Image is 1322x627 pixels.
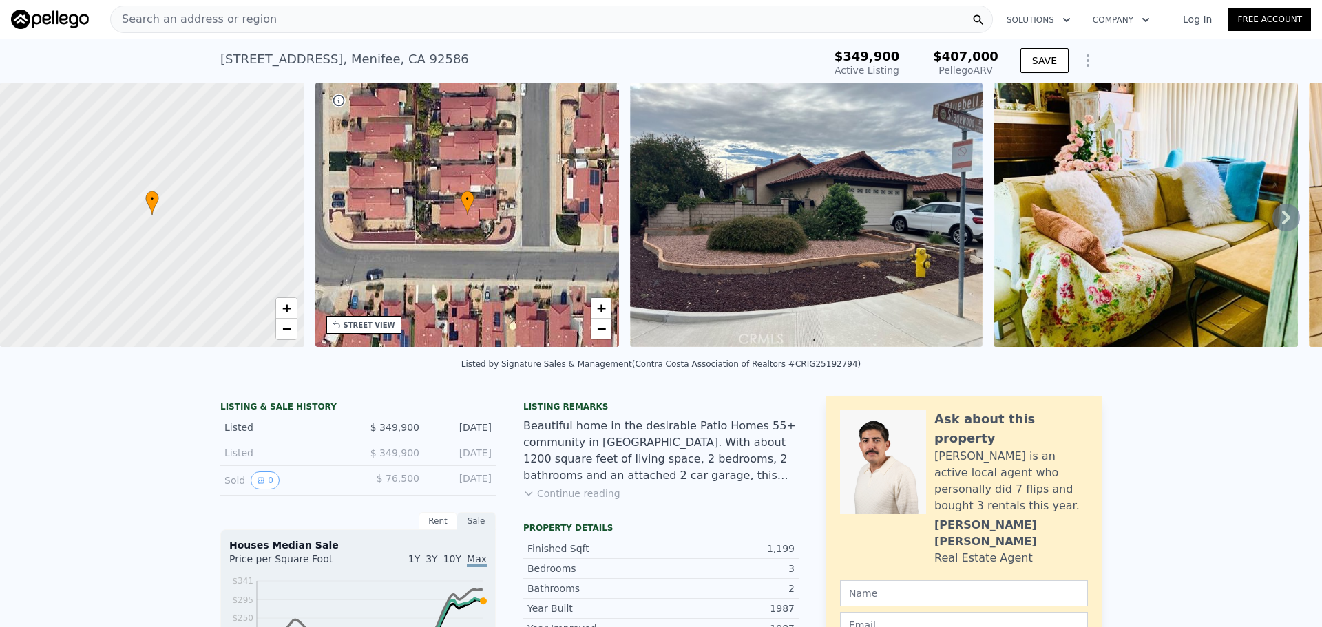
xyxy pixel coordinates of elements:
button: Solutions [996,8,1082,32]
div: Pellego ARV [933,63,998,77]
a: Free Account [1228,8,1311,31]
span: $ 349,900 [370,422,419,433]
div: Property details [523,522,799,533]
span: $349,900 [835,49,900,63]
div: Real Estate Agent [934,550,1033,566]
tspan: $295 [232,595,253,605]
button: Show Options [1074,47,1102,74]
div: • [461,191,474,215]
div: Year Built [527,602,661,615]
span: + [282,299,291,317]
tspan: $250 [232,613,253,623]
span: $ 349,900 [370,447,419,458]
span: + [597,299,606,317]
div: [DATE] [430,446,492,460]
a: Zoom in [276,298,297,319]
div: 1987 [661,602,795,615]
div: [DATE] [430,471,492,489]
button: Company [1082,8,1161,32]
div: [STREET_ADDRESS] , Menifee , CA 92586 [220,50,469,69]
div: Rent [419,512,457,530]
div: 2 [661,582,795,595]
div: LISTING & SALE HISTORY [220,401,496,415]
span: • [145,193,159,205]
span: Max [467,553,487,567]
button: Continue reading [523,487,620,500]
div: [PERSON_NAME] [PERSON_NAME] [934,517,1088,550]
div: 1,199 [661,542,795,555]
button: SAVE [1020,48,1069,73]
tspan: $341 [232,576,253,586]
span: Active Listing [835,65,899,76]
div: Houses Median Sale [229,538,487,552]
img: Sale: 167583746 Parcel: 26619322 [994,83,1298,347]
div: [PERSON_NAME] is an active local agent who personally did 7 flips and bought 3 rentals this year. [934,448,1088,514]
div: Listed by Signature Sales & Management (Contra Costa Association of Realtors #CRIG25192794) [461,359,861,369]
div: Listed [224,421,347,434]
a: Zoom in [591,298,611,319]
a: Log In [1166,12,1228,26]
a: Zoom out [591,319,611,339]
div: Bedrooms [527,562,661,575]
div: [DATE] [430,421,492,434]
span: 10Y [443,553,461,564]
span: 3Y [426,553,437,564]
img: Sale: 167583746 Parcel: 26619322 [630,83,983,347]
span: Search an address or region [111,11,277,28]
div: STREET VIEW [344,320,395,330]
input: Name [840,580,1088,606]
div: 3 [661,562,795,575]
span: 1Y [408,553,420,564]
div: • [145,191,159,215]
div: Price per Square Foot [229,552,358,574]
button: View historical data [251,471,280,489]
a: Zoom out [276,319,297,339]
div: Beautiful home in the desirable Patio Homes 55+ community in [GEOGRAPHIC_DATA]. With about 1200 s... [523,418,799,484]
span: $407,000 [933,49,998,63]
img: Pellego [11,10,89,29]
span: − [282,320,291,337]
div: Listing remarks [523,401,799,412]
span: − [597,320,606,337]
span: • [461,193,474,205]
div: Bathrooms [527,582,661,595]
div: Listed [224,446,347,460]
div: Finished Sqft [527,542,661,555]
div: Sale [457,512,496,530]
span: $ 76,500 [377,473,419,484]
div: Sold [224,471,347,489]
div: Ask about this property [934,410,1088,448]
